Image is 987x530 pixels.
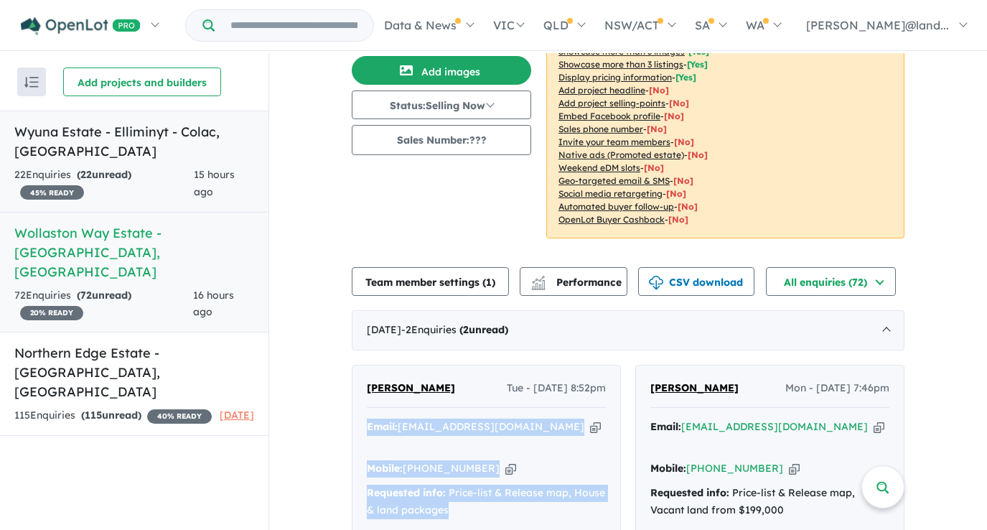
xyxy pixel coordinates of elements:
span: [PERSON_NAME]@land... [806,18,949,32]
span: [PERSON_NAME] [650,381,739,394]
strong: Mobile: [367,462,403,475]
button: Copy [505,461,516,476]
button: Team member settings (1) [352,267,509,296]
strong: ( unread) [81,409,141,422]
span: [ No ] [664,111,684,121]
span: Mon - [DATE] 7:46pm [785,380,889,397]
span: [No] [666,188,686,199]
u: Automated buyer follow-up [558,201,674,212]
div: Price-list & Release map, House & land packages [367,485,606,519]
a: [PHONE_NUMBER] [403,462,500,475]
u: Display pricing information [558,72,672,83]
span: [ No ] [669,98,689,108]
div: 72 Enquir ies [14,287,193,322]
span: 20 % READY [20,306,83,320]
strong: ( unread) [77,289,131,302]
strong: Email: [367,420,398,433]
div: [DATE] [352,310,904,350]
span: [No] [678,201,698,212]
span: [ Yes ] [688,46,709,57]
p: Your project is only comparing to other top-performing projects in your area: - - - - - - - - - -... [546,7,904,238]
a: [EMAIL_ADDRESS][DOMAIN_NAME] [398,420,584,433]
u: Social media retargeting [558,188,663,199]
span: 2 [463,323,469,336]
span: 72 [80,289,92,302]
u: Add project selling-points [558,98,665,108]
span: 115 [85,409,102,422]
span: 16 hours ago [193,289,234,319]
span: [ Yes ] [687,59,708,70]
span: [No] [688,149,708,160]
span: [No] [673,175,693,186]
strong: ( unread) [459,323,508,336]
u: Geo-targeted email & SMS [558,175,670,186]
img: sort.svg [24,77,39,88]
a: [PERSON_NAME] [650,380,739,397]
div: Price-list & Release map, Vacant land from $199,000 [650,485,889,519]
h5: Wollaston Way Estate - [GEOGRAPHIC_DATA] , [GEOGRAPHIC_DATA] [14,223,254,282]
div: 115 Enquir ies [14,407,212,424]
span: [ No ] [674,136,694,147]
h5: Wyuna Estate - Elliminyt - Colac , [GEOGRAPHIC_DATA] [14,122,254,161]
img: line-chart.svg [532,276,545,284]
span: 22 [80,168,92,181]
span: [PERSON_NAME] [367,381,455,394]
strong: Mobile: [650,462,686,475]
button: All enquiries (72) [766,267,896,296]
a: [EMAIL_ADDRESS][DOMAIN_NAME] [681,420,868,433]
span: [ No ] [647,124,667,134]
button: Add projects and builders [63,68,221,96]
button: Copy [789,461,800,476]
span: [No] [668,214,688,225]
img: Openlot PRO Logo White [21,17,141,35]
span: Tue - [DATE] 8:52pm [507,380,606,397]
button: Copy [590,419,601,434]
strong: Requested info: [650,486,729,499]
span: [No] [644,162,664,173]
u: Embed Facebook profile [558,111,660,121]
img: download icon [649,276,663,290]
span: 45 % READY [20,185,84,200]
button: Copy [874,419,884,434]
span: [ No ] [649,85,669,96]
button: Performance [520,267,627,296]
span: [DATE] [220,409,254,422]
input: Try estate name, suburb, builder or developer [217,10,370,41]
strong: ( unread) [77,168,131,181]
a: [PERSON_NAME] [367,380,455,397]
span: 40 % READY [147,409,212,424]
button: Status:Selling Now [352,90,531,119]
span: 1 [486,276,492,289]
span: 15 hours ago [194,168,235,198]
u: Native ads (Promoted estate) [558,149,684,160]
button: Add images [352,56,531,85]
img: bar-chart.svg [531,280,546,289]
button: CSV download [638,267,754,296]
span: Performance [533,276,622,289]
u: Weekend eDM slots [558,162,640,173]
span: [ Yes ] [675,72,696,83]
u: Invite your team members [558,136,670,147]
u: Add project headline [558,85,645,96]
u: Showcase more than 3 images [558,46,685,57]
span: - 2 Enquir ies [401,323,508,336]
button: Sales Number:??? [352,125,531,155]
a: [PHONE_NUMBER] [686,462,783,475]
strong: Email: [650,420,681,433]
u: Showcase more than 3 listings [558,59,683,70]
strong: Requested info: [367,486,446,499]
div: 22 Enquir ies [14,167,194,201]
u: Sales phone number [558,124,643,134]
u: OpenLot Buyer Cashback [558,214,665,225]
h5: Northern Edge Estate - [GEOGRAPHIC_DATA] , [GEOGRAPHIC_DATA] [14,343,254,401]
